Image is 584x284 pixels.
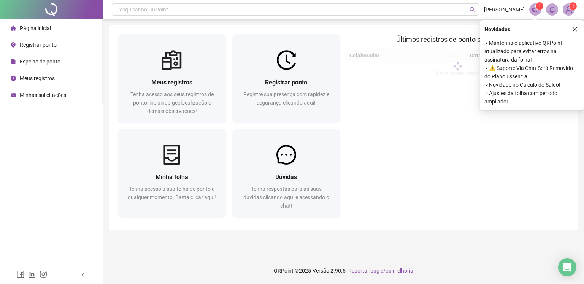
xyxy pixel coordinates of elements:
span: Reportar bug e/ou melhoria [348,268,413,274]
span: Meus registros [20,75,55,81]
span: Tenha acesso aos seus registros de ponto, incluindo geolocalização e demais observações! [130,91,214,114]
span: file [11,59,16,64]
span: close [572,27,578,32]
sup: 1 [536,2,543,10]
span: Dúvidas [275,173,297,181]
span: linkedin [28,270,36,278]
span: Registrar ponto [265,79,307,86]
span: environment [11,42,16,48]
img: 28423 [563,4,574,15]
span: Minhas solicitações [20,92,66,98]
span: ⚬ Ajustes da folha com período ampliado! [484,89,579,106]
span: notification [532,6,539,13]
span: Registre sua presença com rapidez e segurança clicando aqui! [243,91,329,106]
span: search [470,7,475,13]
span: 1 [538,3,541,9]
span: [PERSON_NAME] [484,5,525,14]
span: Espelho de ponto [20,59,60,65]
span: Novidades ! [484,25,512,33]
span: facebook [17,270,24,278]
a: DúvidasTenha respostas para as suas dúvidas clicando aqui e acessando o chat! [232,129,341,217]
span: ⚬ Mantenha o aplicativo QRPoint atualizado para evitar erros na assinatura da folha! [484,39,579,64]
a: Registrar pontoRegistre sua presença com rapidez e segurança clicando aqui! [232,34,341,123]
span: ⚬ ⚠️ Suporte Via Chat Será Removido do Plano Essencial [484,64,579,81]
span: Tenha respostas para as suas dúvidas clicando aqui e acessando o chat! [243,186,329,209]
a: Minha folhaTenha acesso a sua folha de ponto a qualquer momento. Basta clicar aqui! [118,129,226,217]
span: Página inicial [20,25,51,31]
span: bell [549,6,555,13]
span: left [81,272,86,278]
span: schedule [11,92,16,98]
span: Meus registros [151,79,192,86]
span: Minha folha [156,173,188,181]
div: Open Intercom Messenger [558,258,576,276]
span: ⚬ Novidade no Cálculo do Saldo! [484,81,579,89]
span: instagram [40,270,47,278]
span: clock-circle [11,76,16,81]
span: 1 [572,3,574,9]
span: Registrar ponto [20,42,57,48]
span: Tenha acesso a sua folha de ponto a qualquer momento. Basta clicar aqui! [128,186,216,200]
span: Versão [313,268,329,274]
span: home [11,25,16,31]
sup: Atualize o seu contato no menu Meus Dados [569,2,577,10]
footer: QRPoint © 2025 - 2.90.5 - [103,257,584,284]
span: Últimos registros de ponto sincronizados [396,35,519,43]
a: Meus registrosTenha acesso aos seus registros de ponto, incluindo geolocalização e demais observa... [118,34,226,123]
